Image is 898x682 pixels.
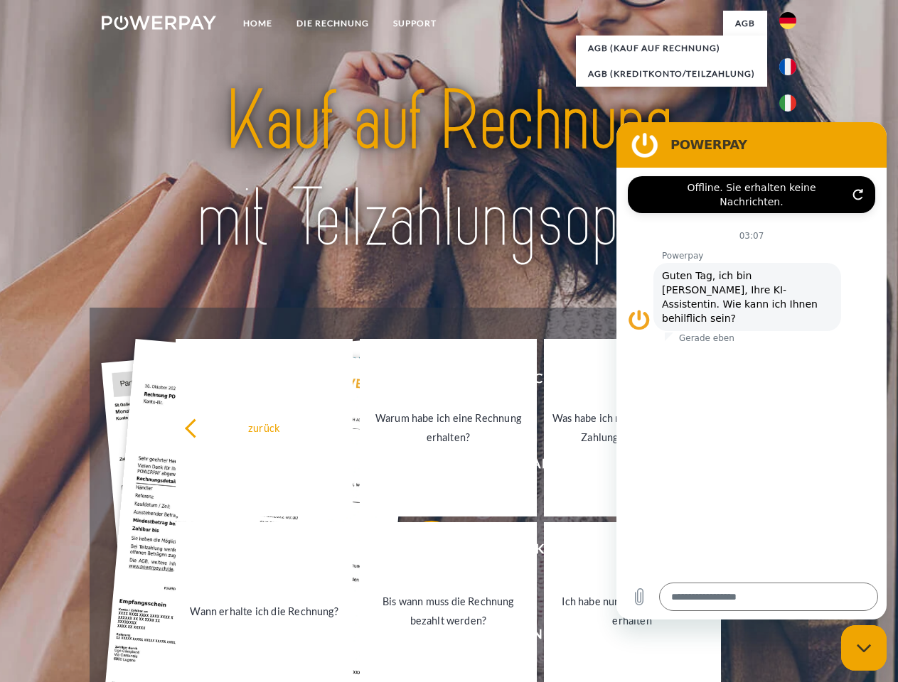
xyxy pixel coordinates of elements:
[231,11,284,36] a: Home
[779,12,796,29] img: de
[368,408,528,447] div: Warum habe ich eine Rechnung erhalten?
[184,418,344,437] div: zurück
[102,16,216,30] img: logo-powerpay-white.svg
[723,11,767,36] a: agb
[136,68,762,272] img: title-powerpay_de.svg
[381,11,449,36] a: SUPPORT
[184,601,344,620] div: Wann erhalte ich die Rechnung?
[544,339,721,516] a: Was habe ich noch offen, ist meine Zahlung eingegangen?
[779,94,796,112] img: it
[552,408,712,447] div: Was habe ich noch offen, ist meine Zahlung eingegangen?
[368,592,528,630] div: Bis wann muss die Rechnung bezahlt werden?
[576,36,767,61] a: AGB (Kauf auf Rechnung)
[841,625,887,671] iframe: Schaltfläche zum Öffnen des Messaging-Fensters; Konversation läuft
[779,58,796,75] img: fr
[616,122,887,619] iframe: Messaging-Fenster
[284,11,381,36] a: DIE RECHNUNG
[552,592,712,630] div: Ich habe nur eine Teillieferung erhalten
[576,61,767,87] a: AGB (Kreditkonto/Teilzahlung)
